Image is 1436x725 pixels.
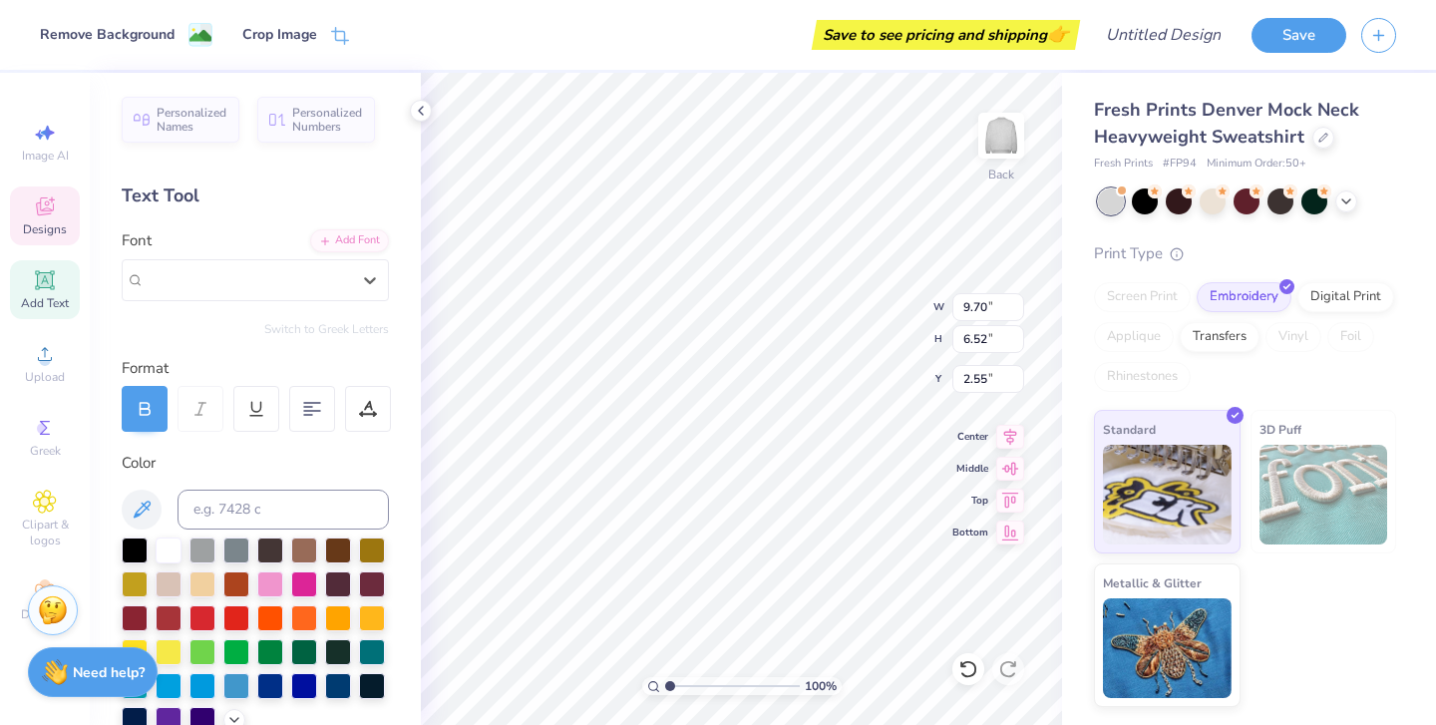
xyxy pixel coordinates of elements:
span: Decorate [21,606,69,622]
strong: Need help? [73,663,145,682]
input: e.g. 7428 c [178,490,389,530]
div: Print Type [1094,242,1396,265]
div: Digital Print [1297,282,1394,312]
span: Image AI [22,148,69,164]
button: Switch to Greek Letters [264,321,389,337]
div: Color [122,452,389,475]
span: Add Text [21,295,69,311]
span: Minimum Order: 50 + [1207,156,1306,173]
span: 👉 [1047,22,1069,46]
div: Foil [1327,322,1374,352]
span: Clipart & logos [10,517,80,548]
button: Save [1252,18,1346,53]
div: Vinyl [1265,322,1321,352]
img: Metallic & Glitter [1103,598,1232,698]
span: Upload [25,369,65,385]
div: Format [122,357,391,380]
span: Top [952,494,988,508]
img: Standard [1103,445,1232,544]
div: Crop Image [242,24,317,45]
span: Bottom [952,526,988,540]
span: Middle [952,462,988,476]
div: Applique [1094,322,1174,352]
span: Fresh Prints Denver Mock Neck Heavyweight Sweatshirt [1094,98,1359,149]
input: Untitled Design [1090,15,1237,55]
img: Back [981,116,1021,156]
span: Greek [30,443,61,459]
span: Personalized Numbers [292,106,363,134]
div: Embroidery [1197,282,1291,312]
span: # FP94 [1163,156,1197,173]
div: Back [988,166,1014,183]
div: Screen Print [1094,282,1191,312]
span: Center [952,430,988,444]
span: Fresh Prints [1094,156,1153,173]
div: Text Tool [122,182,389,209]
span: Standard [1103,419,1156,440]
span: Designs [23,221,67,237]
div: Save to see pricing and shipping [817,20,1075,50]
label: Font [122,229,152,252]
span: 3D Puff [1259,419,1301,440]
span: 100 % [805,677,837,695]
div: Rhinestones [1094,362,1191,392]
span: Metallic & Glitter [1103,572,1202,593]
div: Transfers [1180,322,1259,352]
img: 3D Puff [1259,445,1388,544]
div: Add Font [310,229,389,252]
div: Remove Background [40,24,175,45]
span: Personalized Names [157,106,227,134]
